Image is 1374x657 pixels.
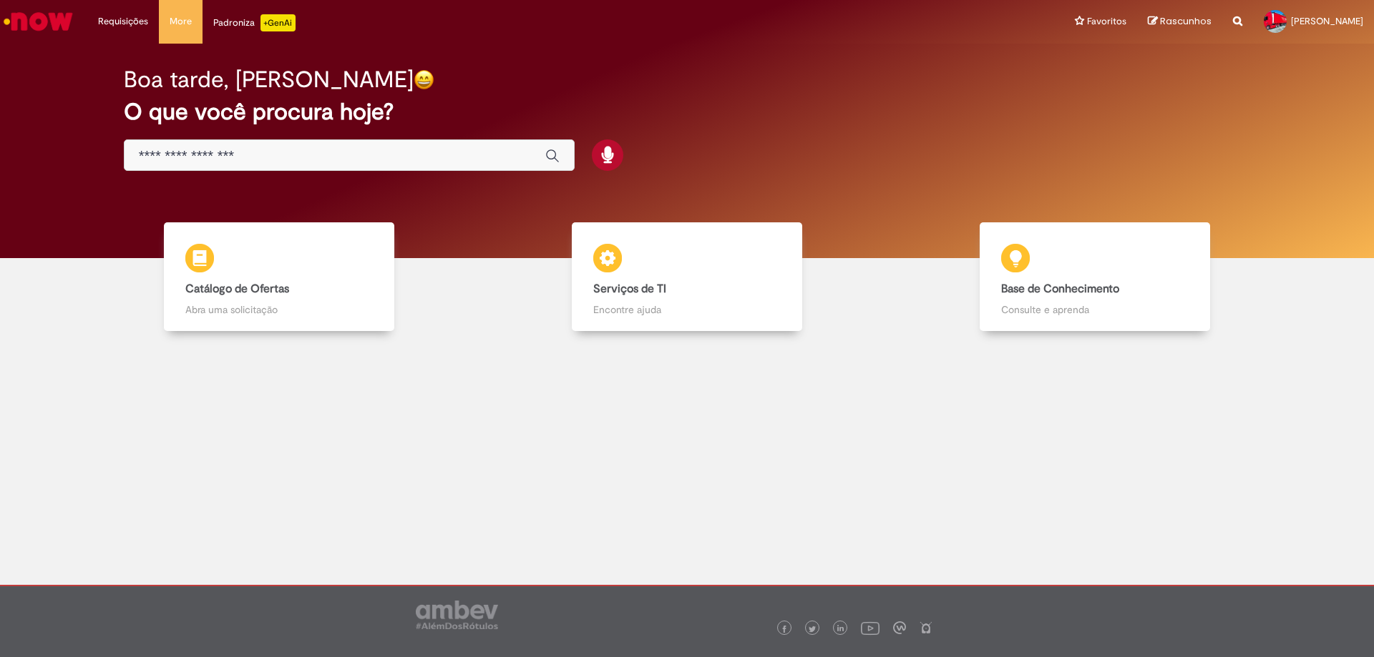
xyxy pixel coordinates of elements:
b: Base de Conhecimento [1001,282,1119,296]
img: logo_footer_twitter.png [809,626,816,633]
a: Base de Conhecimento Consulte e aprenda [891,222,1299,332]
img: logo_footer_youtube.png [861,618,880,637]
span: Requisições [98,14,148,29]
h2: O que você procura hoje? [124,99,1251,124]
p: Abra uma solicitação [185,302,373,317]
h2: Boa tarde, [PERSON_NAME] [124,67,414,92]
img: logo_footer_workplace.png [893,621,906,634]
span: Favoritos [1087,14,1126,29]
div: Padroniza [213,14,296,31]
a: Rascunhos [1148,15,1212,29]
img: happy-face.png [414,69,434,90]
span: More [170,14,192,29]
p: Encontre ajuda [593,302,781,317]
img: ServiceNow [1,7,75,36]
a: Catálogo de Ofertas Abra uma solicitação [75,222,483,332]
img: logo_footer_facebook.png [781,626,788,633]
p: Consulte e aprenda [1001,302,1189,317]
p: +GenAi [260,14,296,31]
img: logo_footer_linkedin.png [837,625,844,633]
span: [PERSON_NAME] [1291,15,1363,27]
img: logo_footer_naosei.png [920,621,932,634]
a: Serviços de TI Encontre ajuda [483,222,891,332]
b: Serviços de TI [593,282,666,296]
b: Catálogo de Ofertas [185,282,289,296]
img: logo_footer_ambev_rotulo_gray.png [416,601,498,629]
span: Rascunhos [1160,14,1212,28]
